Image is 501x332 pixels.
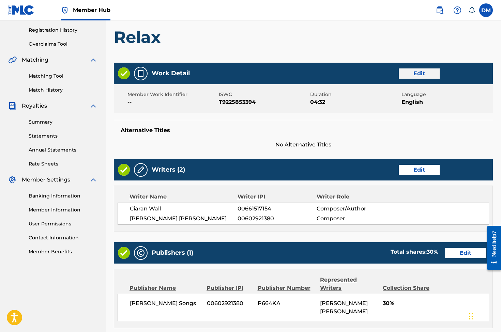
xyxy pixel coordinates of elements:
[207,284,253,292] div: Publisher IPI
[8,176,16,184] img: Member Settings
[73,6,110,14] span: Member Hub
[130,284,201,292] div: Publisher Name
[29,206,97,214] a: Member Information
[118,247,130,259] img: Valid
[61,6,69,14] img: Top Rightsholder
[89,56,97,64] img: expand
[399,68,440,79] button: Edit
[391,248,438,256] div: Total shares:
[22,102,47,110] span: Royalties
[401,98,491,106] span: English
[467,299,501,332] iframe: Chat Widget
[433,3,446,17] a: Public Search
[130,193,238,201] div: Writer Name
[445,248,486,258] button: Edit
[89,176,97,184] img: expand
[29,132,97,140] a: Statements
[320,300,368,315] span: [PERSON_NAME] [PERSON_NAME]
[29,234,97,241] a: Contact Information
[482,219,501,277] iframe: Resource Center
[317,205,389,213] span: Composer/Author
[320,276,378,292] div: Represented Writers
[29,248,97,255] a: Member Benefits
[137,249,145,257] img: Publishers
[130,299,202,307] span: [PERSON_NAME] Songs
[453,6,461,14] img: help
[207,299,253,307] span: 00602921380
[427,249,438,255] span: 30 %
[29,192,97,200] a: Banking Information
[8,5,34,15] img: MLC Logo
[29,27,97,34] a: Registration History
[29,118,97,126] a: Summary
[29,86,97,94] a: Match History
[258,299,315,307] span: P664KA
[383,299,489,307] span: 30%
[219,91,308,98] span: ISWC
[310,91,400,98] span: Duration
[89,102,97,110] img: expand
[29,73,97,80] a: Matching Tool
[127,98,217,106] span: --
[29,220,97,227] a: User Permissions
[238,193,317,201] div: Writer IPI
[238,215,317,223] span: 00602921380
[383,284,437,292] div: Collection Share
[118,67,130,79] img: Valid
[152,166,185,174] h5: Writers (2)
[29,41,97,48] a: Overclaims Tool
[29,146,97,154] a: Annual Statements
[152,249,193,257] h5: Publishers (1)
[219,98,308,106] span: T9225853394
[258,284,315,292] div: Publisher Number
[137,69,145,78] img: Work Detail
[8,56,17,64] img: Matching
[22,176,70,184] span: Member Settings
[238,205,317,213] span: 00661517154
[436,6,444,14] img: search
[118,164,130,176] img: Valid
[130,215,238,223] span: [PERSON_NAME] [PERSON_NAME]
[152,69,190,77] h5: Work Detail
[451,3,464,17] div: Help
[114,141,493,149] span: No Alternative Titles
[114,27,493,47] h1: Relax
[8,102,16,110] img: Royalties
[479,3,493,17] div: User Menu
[22,56,48,64] span: Matching
[401,91,491,98] span: Language
[317,215,389,223] span: Composer
[121,127,486,134] h5: Alternative Titles
[469,306,473,327] div: Drag
[130,205,238,213] span: Ciaran Wall
[29,160,97,168] a: Rate Sheets
[399,165,440,175] button: Edit
[317,193,389,201] div: Writer Role
[468,7,475,14] div: Notifications
[310,98,400,106] span: 04:32
[127,91,217,98] span: Member Work Identifier
[137,166,145,174] img: Writers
